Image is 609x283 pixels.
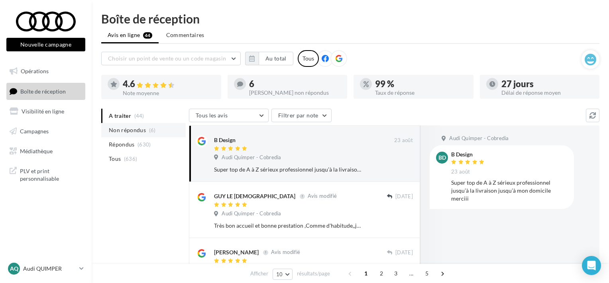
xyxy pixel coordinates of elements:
p: Audi QUIMPER [23,265,76,273]
span: 10 [276,271,283,277]
div: Très bon accueil et bonne prestation ,Comme d'habitude,,je recommande cette concession [214,222,361,230]
a: PLV et print personnalisable [5,162,87,186]
span: Répondus [109,141,135,148]
button: Tous les avis [189,109,269,122]
span: Tous les avis [196,112,228,119]
span: BD [438,154,446,162]
div: 27 jours [501,80,593,88]
span: AQ [10,265,18,273]
div: Note moyenne [123,90,215,96]
span: Boîte de réception [20,88,66,94]
span: PLV et print personnalisable [20,166,82,183]
button: Au total [245,52,293,65]
span: (636) [124,156,138,162]
span: Non répondus [109,126,146,134]
span: Avis modifié [308,193,337,199]
a: Opérations [5,63,87,80]
a: Campagnes [5,123,87,140]
span: Audi Quimper - Cobredia [222,154,281,161]
div: Taux de réponse [375,90,467,96]
div: Boîte de réception [101,13,599,25]
span: (630) [138,141,151,148]
span: Choisir un point de vente ou un code magasin [108,55,226,62]
span: [DATE] [395,249,413,256]
button: Au total [259,52,293,65]
div: Open Intercom Messenger [582,256,601,275]
div: 6 [249,80,341,88]
span: 23 août [451,168,470,176]
span: 3 [389,267,402,280]
span: [DATE] [395,193,413,200]
div: 99 % [375,80,467,88]
span: résultats/page [297,270,330,277]
span: 1 [360,267,372,280]
button: Choisir un point de vente ou un code magasin [101,52,241,65]
span: ... [405,267,418,280]
span: Campagnes [20,128,49,135]
div: [PERSON_NAME] non répondus [249,90,341,96]
div: B Design [451,152,486,157]
span: Visibilité en ligne [22,108,64,115]
div: B Design [214,136,236,144]
span: 5 [420,267,433,280]
button: Nouvelle campagne [6,38,85,51]
span: Audi Quimper - Cobredia [222,210,281,217]
span: (6) [149,127,156,133]
div: Super top de A à Z sérieux professionnel jusqu’à la livraison jusqu’à mon domicile merciii [214,166,361,174]
button: Filtrer par note [271,109,332,122]
a: Visibilité en ligne [5,103,87,120]
div: [PERSON_NAME] [214,248,259,256]
span: Opérations [21,68,49,74]
span: Audi Quimper - Cobredia [449,135,509,142]
a: Médiathèque [5,143,87,160]
a: Boîte de réception [5,83,87,100]
a: AQ Audi QUIMPER [6,261,85,276]
span: 23 août [394,137,413,144]
span: Commentaires [166,31,204,38]
span: Tous [109,155,121,163]
span: Afficher [250,270,268,277]
div: 4.6 [123,80,215,89]
div: GUY LE [DEMOGRAPHIC_DATA] [214,192,295,200]
span: Médiathèque [20,147,53,154]
span: Avis modifié [271,249,300,256]
span: 2 [375,267,388,280]
button: 10 [273,269,293,280]
div: Super top de A à Z sérieux professionnel jusqu’à la livraison jusqu’à mon domicile merciii [451,179,568,203]
div: Tous [298,50,319,67]
div: Délai de réponse moyen [501,90,593,96]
